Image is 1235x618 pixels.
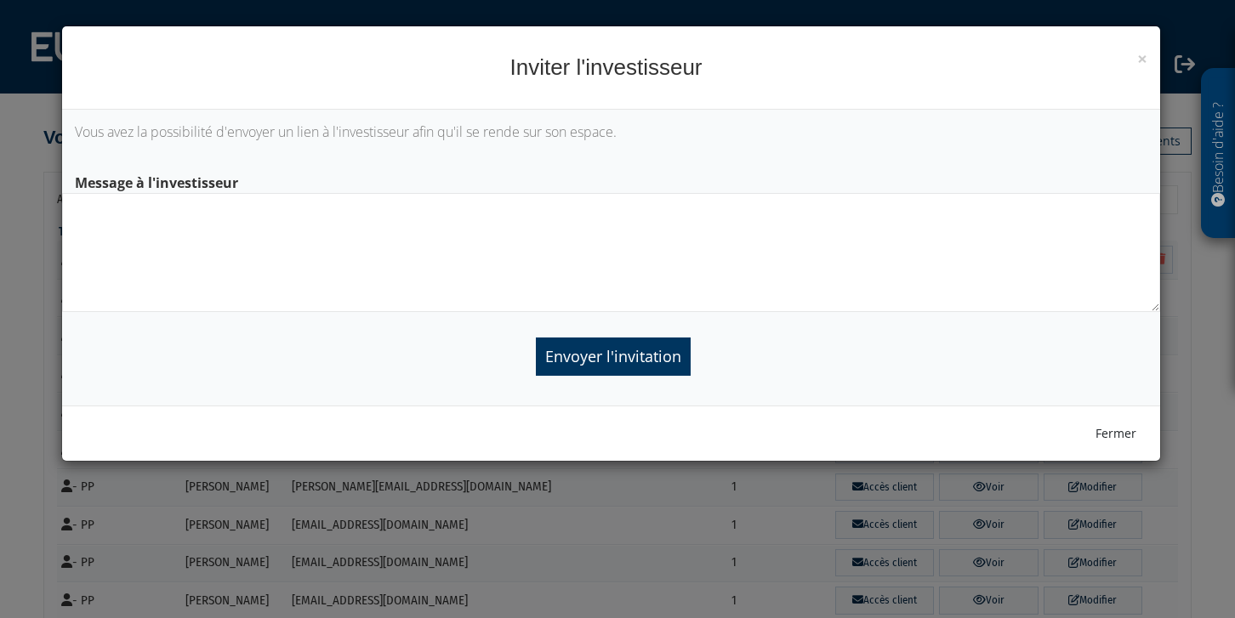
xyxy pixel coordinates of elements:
[1137,47,1147,71] span: ×
[75,52,1147,83] h4: Inviter l'investisseur
[536,337,691,376] input: Envoyer l'invitation
[1209,77,1228,230] p: Besoin d'aide ?
[1084,419,1147,448] button: Fermer
[62,167,1160,193] label: Message à l'investisseur
[75,122,1147,142] p: Vous avez la possibilité d'envoyer un lien à l'investisseur afin qu'il se rende sur son espace.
